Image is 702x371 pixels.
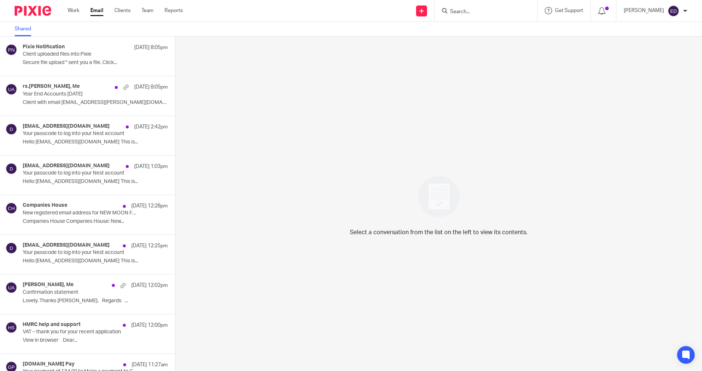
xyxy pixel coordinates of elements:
[350,228,528,237] p: Select a conversation from the list on the left to view its contents.
[132,361,168,368] p: [DATE] 11:27am
[114,7,131,14] a: Clients
[624,7,664,14] p: [PERSON_NAME]
[23,91,139,97] p: Year End Accounts [DATE]
[23,289,139,296] p: Confirmation statement
[23,131,139,137] p: Your passcode to log into your Nest account
[414,171,464,222] img: image
[23,170,139,176] p: Your passcode to log into your Nest account
[23,337,168,344] p: View in browser﻿ Dear...
[23,329,139,335] p: VAT – thank you for your recent application
[23,250,139,256] p: Your passcode to log into your Nest account
[134,163,168,170] p: [DATE] 1:03pm
[23,210,139,216] p: New registered email address for NEW MOON FACILITIES MANAGEMENT LTD (04857398)
[23,51,139,57] p: Client uploaded files into Pixie
[23,218,168,225] p: Companies House Companies House: New...
[23,100,168,106] p: Client with email [EMAIL_ADDRESS][PERSON_NAME][DOMAIN_NAME]...
[23,282,73,288] h4: [PERSON_NAME], Me
[134,44,168,51] p: [DATE] 8:05pm
[23,60,168,66] p: Secure file upload " sent you a file. Click...
[15,6,51,16] img: Pixie
[5,322,17,333] img: svg%3E
[23,44,65,50] h4: Pixie Notification
[131,242,168,250] p: [DATE] 12:25pm
[131,282,168,289] p: [DATE] 12:02pm
[23,322,80,328] h4: HMRC help and support
[5,163,17,175] img: svg%3E
[23,123,110,130] h4: [EMAIL_ADDRESS][DOMAIN_NAME]
[23,242,110,248] h4: [EMAIL_ADDRESS][DOMAIN_NAME]
[23,361,75,367] h4: [DOMAIN_NAME] Pay
[134,123,168,131] p: [DATE] 2:42pm
[449,9,515,15] input: Search
[23,179,168,185] p: Hello [EMAIL_ADDRESS][DOMAIN_NAME] This is...
[23,83,80,90] h4: rs.[PERSON_NAME], Me
[5,123,17,135] img: svg%3E
[23,258,168,264] p: Hello [EMAIL_ADDRESS][DOMAIN_NAME] This is...
[5,282,17,293] img: svg%3E
[668,5,679,17] img: svg%3E
[68,7,79,14] a: Work
[134,83,168,91] p: [DATE] 8:05pm
[23,298,168,304] p: Lovely. Thanks [PERSON_NAME]. Regards ...
[131,322,168,329] p: [DATE] 12:00pm
[90,7,103,14] a: Email
[141,7,154,14] a: Team
[23,139,168,145] p: Hello [EMAIL_ADDRESS][DOMAIN_NAME] This is...
[5,83,17,95] img: svg%3E
[165,7,183,14] a: Reports
[23,163,110,169] h4: [EMAIL_ADDRESS][DOMAIN_NAME]
[5,44,17,56] img: svg%3E
[15,22,37,36] a: Shared
[555,8,583,13] span: Get Support
[23,202,67,209] h4: Companies House
[5,242,17,254] img: svg%3E
[131,202,168,210] p: [DATE] 12:28pm
[5,202,17,214] img: svg%3E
